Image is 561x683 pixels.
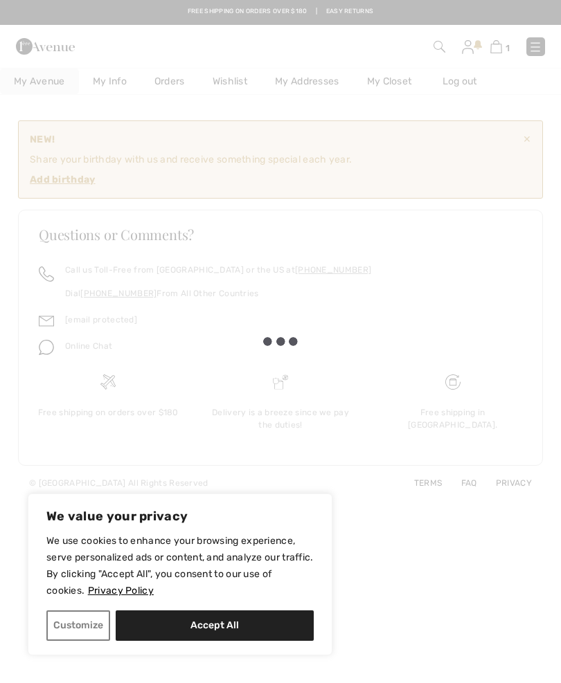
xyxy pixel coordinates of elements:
[28,493,332,655] div: We value your privacy
[46,610,110,641] button: Customize
[46,533,314,599] p: We use cookies to enhance your browsing experience, serve personalized ads or content, and analyz...
[472,641,547,676] iframe: Opens a widget where you can find more information
[87,584,154,597] a: Privacy Policy
[46,508,314,525] p: We value your privacy
[116,610,314,641] button: Accept All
